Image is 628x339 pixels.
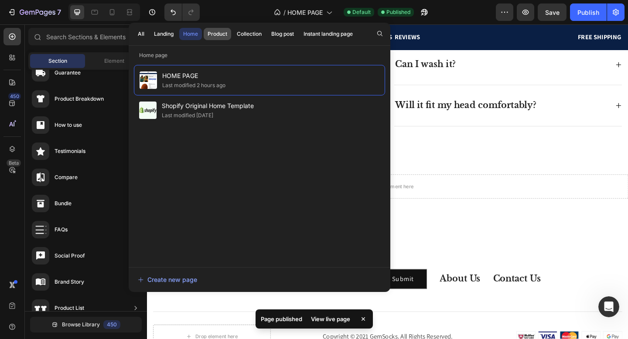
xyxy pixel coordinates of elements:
p: BUY ONE GET ONE FREE [7,9,167,19]
div: Instant landing page [304,30,353,38]
input: Search Sections & Elements [28,28,143,45]
p: Page published [261,315,302,323]
div: Good day to you!Since I have not heard any news from you, allow me to assume everything is all se... [7,135,143,248]
span: Element [104,57,124,65]
button: Accueil [137,3,153,20]
span: Browse Library [62,321,100,329]
span: Save [545,9,560,16]
div: All [138,30,144,38]
p: Home page [129,51,390,60]
div: Blog post [271,30,294,38]
button: go back [6,3,22,20]
div: Collection [237,30,262,38]
div: Last modified 2 hours ago [162,81,225,90]
div: 450 [8,93,21,100]
span: / [283,8,286,17]
button: Product [204,28,231,40]
button: Landing [150,28,177,40]
div: Bundle [55,199,72,208]
div: Good day to you! [14,140,136,149]
button: Submit [253,267,304,288]
div: Product [208,30,227,38]
button: 7 [3,3,65,21]
div: Product List [55,304,84,312]
div: Publish [577,8,599,17]
a: [URL][DOMAIN_NAME] [14,56,130,72]
span: This ticket has been closed. Please feel free to open a new conversation if you have any other co... [14,261,134,294]
div: Social Proof [55,251,85,260]
div: Landing [154,30,174,38]
div: Operator dit… [7,255,167,301]
iframe: Intercom live chat [598,296,619,317]
div: Any of your words help our future customers a lot and we truly appreciate your time in advance. 🙏... [14,77,136,111]
strong: Will it fit my head comfortably? [270,82,423,94]
button: Home [179,28,202,40]
div: Last modified [DATE] [162,111,213,120]
p: 7 [57,7,61,17]
div: Jeremy dit… [7,135,167,255]
div: Fermer [153,3,169,19]
input: Email [95,266,252,288]
span: Shopify Original Home Template [162,101,254,111]
div: Here is the link if you're up to it: [14,56,136,73]
div: Product Breakdown [55,95,104,103]
p: 465+ 5-STARS REVIEWS [182,9,341,19]
div: Compare [55,173,78,182]
div: Testimonials [55,147,85,156]
a: Contact Us [376,270,428,284]
span: Published [386,8,410,16]
button: Browse Library450 [30,317,142,332]
button: Create new page [137,271,382,288]
div: How to use [55,121,82,129]
span: Section [48,57,67,65]
button: Save [538,3,567,21]
button: Collection [233,28,266,40]
span: Default [352,8,371,16]
p: FREE SHIPPING [357,9,516,19]
div: FAQs [55,225,68,234]
div: Submit [266,272,290,282]
div: Brand Story [55,278,84,286]
div: Drop element here [244,173,290,180]
div: View live page [306,313,355,325]
div: Undo/Redo [164,3,200,21]
button: Publish [570,3,607,21]
div: Create new page [138,275,197,284]
button: All [134,28,148,40]
button: Blog post [267,28,298,40]
div: Home [183,30,198,38]
img: Profile image for Operator [25,5,39,19]
div: Beta [7,159,21,166]
span: HOME PAGE [162,71,225,81]
button: Instant landing page [300,28,357,40]
div: 450 [103,320,120,329]
h1: Operator [42,8,73,15]
div: Since I have not heard any news from you, allow me to assume everything is all set, please kindly... [14,153,136,222]
strong: Can I wash it? [270,38,335,49]
span: HOME PAGE [287,8,323,17]
div: This ticket has been closed. Please feel free to open a new conversation if you have any other co... [7,255,143,300]
a: About Us [318,270,362,284]
div: Guarantee [55,68,81,77]
div: Août 26 [7,123,167,135]
div: GemPages Ticket ID: 215470484189530 [14,226,136,243]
